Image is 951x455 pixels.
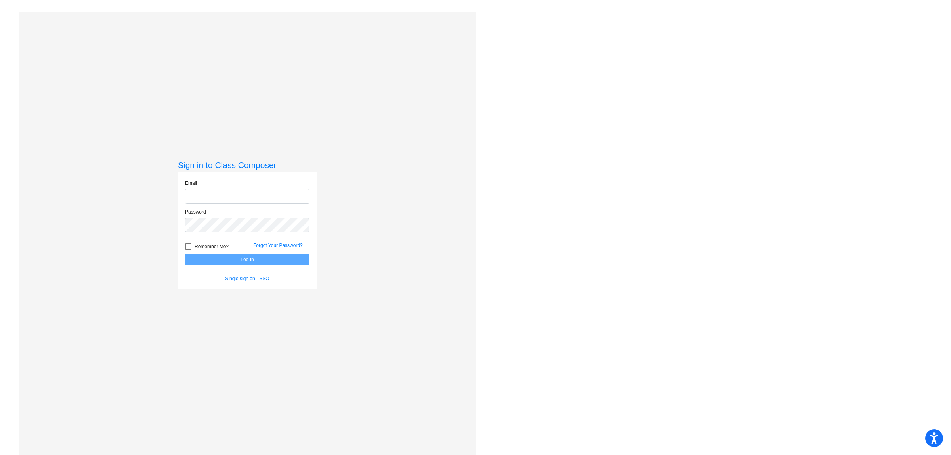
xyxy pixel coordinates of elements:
button: Log In [185,254,309,265]
a: Single sign on - SSO [225,276,269,281]
a: Forgot Your Password? [253,243,303,248]
label: Email [185,180,197,187]
h3: Sign in to Class Composer [178,160,317,170]
label: Password [185,208,206,216]
span: Remember Me? [195,242,229,251]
